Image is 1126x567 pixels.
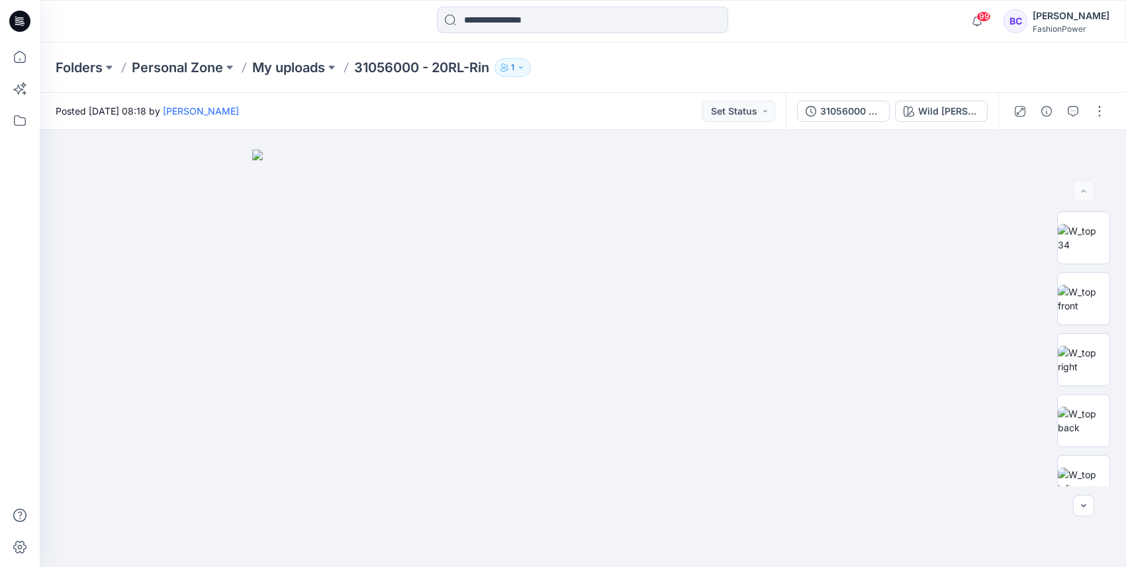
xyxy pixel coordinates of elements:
a: [PERSON_NAME] [163,105,239,117]
div: FashionPower [1033,24,1109,34]
div: BC [1004,9,1027,33]
span: 99 [976,11,991,22]
p: 31056000 - 20RL-Rin [354,58,489,77]
div: 31056000 - 20RL-Rin [820,104,881,119]
button: Wild [PERSON_NAME] (as swatch) [895,101,988,122]
img: W_top front [1058,285,1109,313]
div: Wild Berry (as swatch) [918,104,979,119]
div: [PERSON_NAME] [1033,8,1109,24]
img: W_top back [1058,407,1109,435]
img: W_top left [1058,468,1109,495]
img: W_top right [1058,346,1109,374]
img: eyJhbGciOiJIUzI1NiIsImtpZCI6IjAiLCJzbHQiOiJzZXMiLCJ0eXAiOiJKV1QifQ.eyJkYXRhIjp7InR5cGUiOiJzdG9yYW... [252,150,914,567]
button: Details [1036,101,1057,122]
p: 1 [511,60,514,75]
a: Folders [56,58,103,77]
span: Posted [DATE] 08:18 by [56,104,239,118]
a: My uploads [252,58,325,77]
button: 1 [494,58,531,77]
a: Personal Zone [132,58,223,77]
img: W_top 34 [1058,224,1109,252]
button: 31056000 - 20RL-Rin [797,101,890,122]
